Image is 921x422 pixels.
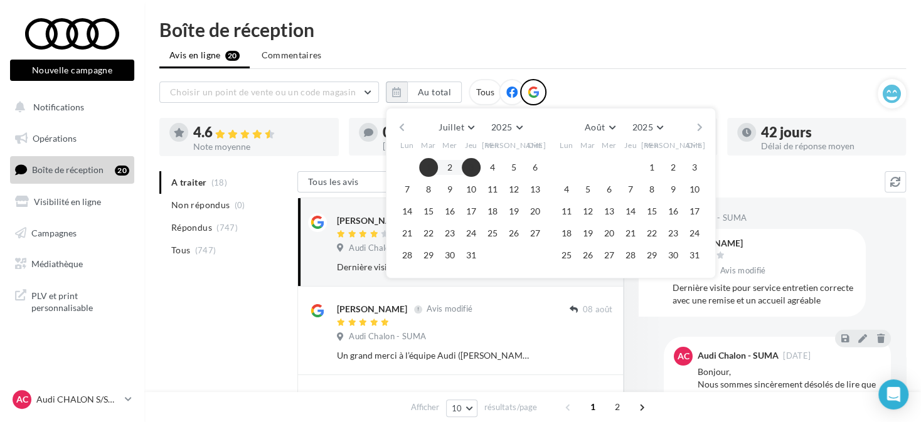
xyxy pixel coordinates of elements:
[504,224,523,243] button: 26
[600,202,619,221] button: 13
[33,133,77,144] span: Opérations
[8,282,137,319] a: PLV et print personnalisable
[607,397,627,417] span: 2
[578,180,597,199] button: 5
[337,261,531,273] div: Dernière visite pour service entretien correcte avec une remise et un accueil agréable
[483,158,502,177] button: 4
[578,246,597,265] button: 26
[687,140,702,150] span: Dim
[526,202,545,221] button: 20
[440,224,459,243] button: 23
[337,349,531,362] div: Un grand merci à l’équipe Audi ([PERSON_NAME]) pour leur réactivité exceptionnelle. En urgence, i...
[452,403,462,413] span: 10
[526,224,545,243] button: 27
[578,224,597,243] button: 19
[685,180,704,199] button: 10
[419,158,438,177] button: 1
[624,140,637,150] span: Jeu
[600,246,619,265] button: 27
[560,140,573,150] span: Lun
[462,202,481,221] button: 17
[685,224,704,243] button: 24
[115,166,129,176] div: 20
[583,304,612,315] span: 08 août
[621,180,640,199] button: 7
[761,142,897,150] div: Délai de réponse moyen
[600,224,619,243] button: 20
[621,202,640,221] button: 14
[32,164,104,175] span: Boîte de réception
[600,180,619,199] button: 6
[504,202,523,221] button: 19
[483,180,502,199] button: 11
[427,304,472,314] span: Avis modifié
[171,221,212,234] span: Répondus
[8,189,137,215] a: Visibilité en ligne
[398,224,417,243] button: 21
[419,202,438,221] button: 15
[621,224,640,243] button: 21
[462,158,481,177] button: 3
[664,202,683,221] button: 16
[170,87,356,97] span: Choisir un point de vente ou un code magasin
[465,140,477,150] span: Jeu
[664,224,683,243] button: 23
[469,79,502,105] div: Tous
[664,246,683,265] button: 30
[621,246,640,265] button: 28
[627,119,668,136] button: 2025
[10,60,134,81] button: Nouvelle campagne
[8,94,132,120] button: Notifications
[486,119,527,136] button: 2025
[462,224,481,243] button: 24
[642,224,661,243] button: 22
[159,82,379,103] button: Choisir un point de vente ou un code magasin
[337,303,407,315] div: [PERSON_NAME]
[400,140,414,150] span: Lun
[698,351,779,360] div: Audi Chalon - SUMA
[10,388,134,411] a: AC Audi CHALON S/SAONE
[678,350,689,362] span: AC
[580,119,620,136] button: Août
[632,122,652,132] span: 2025
[673,282,856,307] div: Dernière visite pour service entretien correcte avec une remise et un accueil agréable
[442,140,457,150] span: Mer
[673,239,769,248] div: [PERSON_NAME]
[440,180,459,199] button: 9
[216,223,238,233] span: (747)
[720,265,766,275] span: Avis modifié
[193,142,329,151] div: Note moyenne
[783,352,811,360] span: [DATE]
[642,202,661,221] button: 15
[8,220,137,246] a: Campagnes
[440,158,459,177] button: 2
[580,140,595,150] span: Mar
[398,246,417,265] button: 28
[31,227,77,238] span: Campagnes
[16,393,28,406] span: AC
[642,158,661,177] button: 1
[439,122,464,132] span: Juillet
[386,82,462,103] button: Au total
[557,202,576,221] button: 11
[526,180,545,199] button: 13
[504,158,523,177] button: 5
[641,140,706,150] span: [PERSON_NAME]
[878,379,908,409] div: Open Intercom Messenger
[440,246,459,265] button: 30
[761,125,897,139] div: 42 jours
[411,401,439,413] span: Afficher
[349,243,426,254] span: Audi Chalon - SUMA
[262,49,322,61] span: Commentaires
[195,245,216,255] span: (747)
[308,176,359,187] span: Tous les avis
[235,200,245,210] span: (0)
[642,246,661,265] button: 29
[407,82,462,103] button: Au total
[349,331,426,342] span: Audi Chalon - SUMA
[421,140,436,150] span: Mar
[337,391,407,404] div: [PERSON_NAME]
[528,140,543,150] span: Dim
[171,199,230,211] span: Non répondus
[159,20,906,39] div: Boîte de réception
